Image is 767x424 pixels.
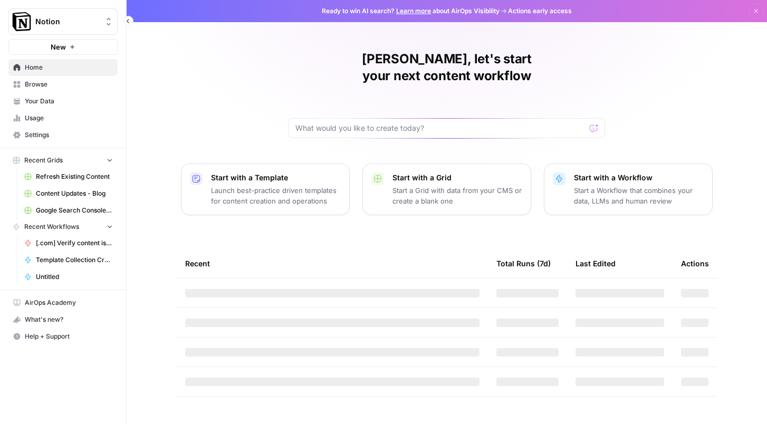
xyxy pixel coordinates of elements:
[8,328,118,345] button: Help + Support
[20,168,118,185] a: Refresh Existing Content
[8,39,118,55] button: New
[392,185,522,206] p: Start a Grid with data from your CMS or create a blank one
[496,249,551,278] div: Total Runs (7d)
[8,152,118,168] button: Recent Grids
[8,127,118,143] a: Settings
[8,311,118,328] button: What's new?
[36,189,113,198] span: Content Updates - Blog
[8,59,118,76] a: Home
[574,172,704,183] p: Start with a Workflow
[35,16,99,27] span: Notion
[9,312,117,327] div: What's new?
[185,249,480,278] div: Recent
[12,12,31,31] img: Notion Logo
[576,249,616,278] div: Last Edited
[396,7,431,15] a: Learn more
[20,202,118,219] a: Google Search Console - [DOMAIN_NAME]
[25,332,113,341] span: Help + Support
[20,235,118,252] a: [.com] Verify content is discoverable / indexed
[544,163,713,215] button: Start with a WorkflowStart a Workflow that combines your data, LLMs and human review
[8,8,118,35] button: Workspace: Notion
[24,222,79,232] span: Recent Workflows
[25,97,113,106] span: Your Data
[295,123,586,133] input: What would you like to create today?
[36,272,113,282] span: Untitled
[8,93,118,110] a: Your Data
[8,219,118,235] button: Recent Workflows
[24,156,63,165] span: Recent Grids
[36,238,113,248] span: [.com] Verify content is discoverable / indexed
[211,185,341,206] p: Launch best-practice driven templates for content creation and operations
[25,113,113,123] span: Usage
[25,80,113,89] span: Browse
[8,76,118,93] a: Browse
[25,298,113,307] span: AirOps Academy
[289,51,605,84] h1: [PERSON_NAME], let's start your next content workflow
[211,172,341,183] p: Start with a Template
[392,172,522,183] p: Start with a Grid
[681,249,709,278] div: Actions
[36,255,113,265] span: Template Collection Creator
[362,163,531,215] button: Start with a GridStart a Grid with data from your CMS or create a blank one
[8,294,118,311] a: AirOps Academy
[8,110,118,127] a: Usage
[36,206,113,215] span: Google Search Console - [DOMAIN_NAME]
[574,185,704,206] p: Start a Workflow that combines your data, LLMs and human review
[508,6,572,16] span: Actions early access
[322,6,500,16] span: Ready to win AI search? about AirOps Visibility
[51,42,66,52] span: New
[25,130,113,140] span: Settings
[25,63,113,72] span: Home
[20,268,118,285] a: Untitled
[36,172,113,181] span: Refresh Existing Content
[181,163,350,215] button: Start with a TemplateLaunch best-practice driven templates for content creation and operations
[20,252,118,268] a: Template Collection Creator
[20,185,118,202] a: Content Updates - Blog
